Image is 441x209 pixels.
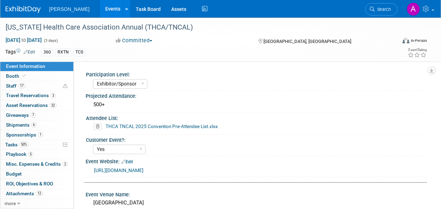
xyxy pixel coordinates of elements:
a: Sponsorships1 [0,130,73,140]
div: 360 [41,49,53,56]
span: 2 [62,161,68,167]
span: [GEOGRAPHIC_DATA], [GEOGRAPHIC_DATA] [263,39,351,44]
a: Tasks50% [0,140,73,150]
div: Customer Event?: [86,135,424,144]
a: Asset Reservations32 [0,101,73,110]
a: Edit [121,159,133,164]
a: more [0,199,73,208]
a: Attachments12 [0,189,73,198]
a: Shipments6 [0,120,73,130]
div: [GEOGRAPHIC_DATA] [91,197,422,208]
a: ROI, Objectives & ROO [0,179,73,189]
a: Search [365,3,397,15]
a: Travel Reservations3 [0,91,73,100]
div: Projected Attendance: [86,91,427,100]
img: Amber Vincent [407,2,420,16]
span: [PERSON_NAME] [49,6,89,12]
span: Attachments [6,191,43,196]
div: Event Website: [86,156,427,165]
span: to [20,37,27,43]
span: Booth [6,73,27,79]
a: Budget [0,169,73,179]
span: Shipments [6,122,36,128]
span: Misc. Expenses & Credits [6,161,68,167]
span: 6 [31,122,36,127]
div: Event Format [366,37,427,47]
span: Tasks [5,142,29,147]
span: Travel Reservations [6,93,56,98]
span: Giveaways [6,112,36,118]
div: In-Person [410,38,427,43]
button: Committed [113,37,155,44]
a: Giveaways7 [0,110,73,120]
div: 500+ [91,99,422,110]
span: Sponsorships [6,132,43,138]
div: RXTN [55,49,71,56]
div: Event Venue Name: [86,189,427,198]
td: Tags [5,48,35,56]
span: Playbook [6,151,33,157]
a: Edit [24,50,35,55]
div: Event Rating [408,48,427,52]
span: [DATE] [DATE] [5,37,42,43]
span: ROI, Objectives & ROO [6,181,53,186]
span: more [5,201,16,206]
div: Attendee List: [86,113,424,122]
span: Search [375,7,391,12]
span: 12 [36,191,43,196]
span: Staff [6,83,25,89]
a: Misc. Expenses & Credits2 [0,159,73,169]
span: 5 [28,152,33,157]
span: Potential Scheduling Conflict -- at least one attendee is tagged in another overlapping event. [63,83,68,89]
a: Delete attachment? [94,124,105,129]
a: [URL][DOMAIN_NAME] [94,167,143,173]
span: 3 [51,93,56,98]
div: TCS [73,49,85,56]
span: 17 [18,83,25,88]
span: 32 [49,103,56,108]
a: Booth [0,71,73,81]
a: Staff17 [0,81,73,91]
a: THCA TNCAL 2025 Convention Pre-Attendee List.xlsx [106,123,218,129]
span: 7 [31,112,36,118]
span: 1 [38,132,43,137]
a: Playbook5 [0,150,73,159]
div: Participation Level: [86,69,424,78]
img: Format-Inperson.png [402,38,409,43]
span: (3 days) [43,38,58,43]
span: Event Information [6,63,45,69]
span: Asset Reservations [6,102,56,108]
i: Booth reservation complete [22,74,26,78]
img: ExhibitDay [6,6,41,13]
div: [US_STATE] Health Care Association Annual (THCA/TNCAL) [3,21,391,34]
span: Budget [6,171,22,177]
span: 50% [19,142,29,147]
a: Event Information [0,62,73,71]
